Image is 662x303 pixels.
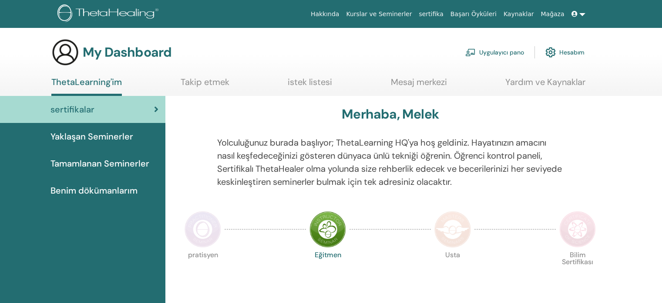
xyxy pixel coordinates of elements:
img: logo.png [57,4,161,24]
span: Benim dökümanlarım [50,184,138,197]
p: Bilim Sertifikası [559,252,596,288]
span: Yaklaşan Seminerler [50,130,133,143]
a: Mağaza [537,6,568,22]
a: Hesabım [545,43,585,62]
img: Practitioner [185,211,221,248]
p: Usta [434,252,471,288]
a: Kaynaklar [500,6,538,22]
img: cog.svg [545,45,556,60]
a: Hakkında [307,6,343,22]
a: Kurslar ve Seminerler [343,6,415,22]
a: Yardım ve Kaynaklar [505,77,585,94]
a: Mesaj merkezi [391,77,447,94]
a: istek listesi [288,77,332,94]
a: Takip etmek [181,77,229,94]
img: Certificate of Science [559,211,596,248]
p: pratisyen [185,252,221,288]
h3: My Dashboard [83,44,171,60]
img: Instructor [309,211,346,248]
a: Başarı Öyküleri [447,6,500,22]
span: sertifikalar [50,103,94,116]
img: Master [434,211,471,248]
p: Eğitmen [309,252,346,288]
span: Tamamlanan Seminerler [50,157,149,170]
h3: Merhaba, Melek [342,106,439,122]
a: Uygulayıcı pano [465,43,524,62]
img: generic-user-icon.jpg [51,38,79,66]
img: chalkboard-teacher.svg [465,48,476,56]
a: ThetaLearning'im [51,77,122,96]
a: sertifika [415,6,447,22]
p: Yolculuğunuz burada başlıyor; ThetaLearning HQ'ya hoş geldiniz. Hayatınızın amacını nasıl keşfede... [217,136,564,188]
